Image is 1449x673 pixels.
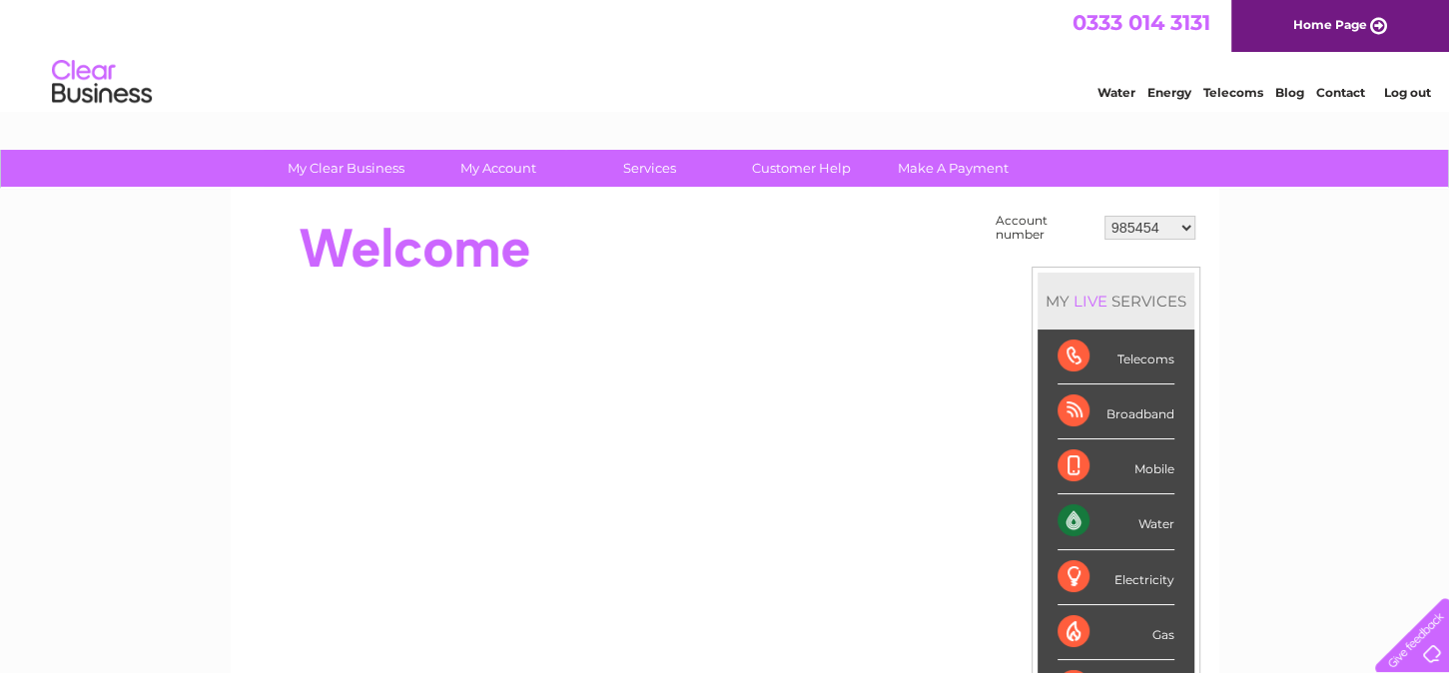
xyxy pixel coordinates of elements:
[1070,292,1111,311] div: LIVE
[1316,85,1365,100] a: Contact
[991,209,1099,247] td: Account number
[719,150,884,187] a: Customer Help
[1203,85,1263,100] a: Telecoms
[871,150,1036,187] a: Make A Payment
[254,11,1197,97] div: Clear Business is a trading name of Verastar Limited (registered in [GEOGRAPHIC_DATA] No. 3667643...
[567,150,732,187] a: Services
[1058,605,1174,660] div: Gas
[1383,85,1430,100] a: Log out
[415,150,580,187] a: My Account
[1058,330,1174,384] div: Telecoms
[1038,273,1194,330] div: MY SERVICES
[264,150,428,187] a: My Clear Business
[1058,384,1174,439] div: Broadband
[1147,85,1191,100] a: Energy
[1058,550,1174,605] div: Electricity
[51,52,153,113] img: logo.png
[1275,85,1304,100] a: Blog
[1073,10,1210,35] a: 0333 014 3131
[1058,439,1174,494] div: Mobile
[1058,494,1174,549] div: Water
[1097,85,1135,100] a: Water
